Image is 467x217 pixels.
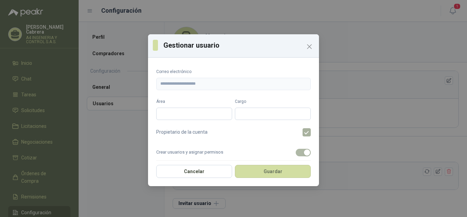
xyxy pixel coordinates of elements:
label: Área [156,98,232,105]
button: Close [304,41,315,52]
label: Ver y modificar configuración de la cuenta de empresa [156,161,311,177]
button: Crear usuarios y asignar permisos [296,149,311,156]
button: Cancelar [156,165,232,178]
h3: Gestionar usuario [163,40,314,50]
label: Cargo [235,98,311,105]
button: Guardar [235,165,311,178]
p: Propietario de la cuenta [156,128,208,136]
label: Crear usuarios y asignar permisos [156,145,311,161]
label: Correo electrónico [156,69,311,75]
